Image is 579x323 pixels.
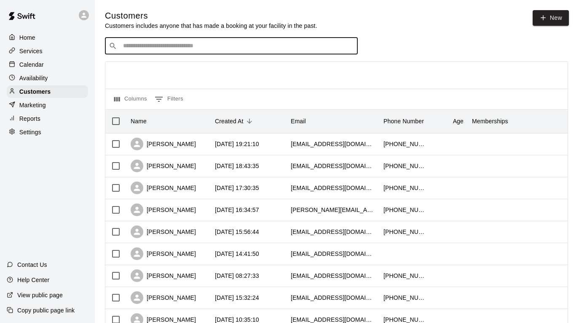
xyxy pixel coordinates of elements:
div: [PERSON_NAME] [131,160,196,172]
div: +14155005579 [383,162,426,170]
p: Reports [19,114,40,123]
div: jimcegelnik@gmail.com [291,162,375,170]
a: Reports [7,112,88,125]
a: Services [7,45,88,57]
button: Select columns [112,92,149,106]
div: +13104226564 [383,206,426,214]
div: Name [126,109,211,133]
div: Email [291,109,306,133]
div: Email [287,109,379,133]
div: Search customers by name or email [105,38,358,54]
p: Home [19,33,35,42]
p: Contact Us [17,261,47,269]
button: Show filters [153,92,185,106]
a: Home [7,31,88,44]
div: 2025-08-19 18:43:35 [215,162,259,170]
div: +14154972525 [383,184,426,192]
div: 2025-08-19 19:21:10 [215,140,259,148]
div: Created At [215,109,244,133]
a: Calendar [7,58,88,71]
div: [PERSON_NAME] [131,247,196,260]
div: [PERSON_NAME] [131,269,196,282]
div: caitlinleslie@gmail.com [291,140,375,148]
div: katie.paige@gmail.com [291,206,375,214]
div: andrewvincentward@gmail.com [291,271,375,280]
p: Calendar [19,60,44,69]
div: 2025-08-19 15:56:44 [215,228,259,236]
p: Availability [19,74,48,82]
a: Customers [7,85,88,98]
p: Customers includes anyone that has made a booking at your facility in the past. [105,22,317,30]
div: [PERSON_NAME] [131,138,196,150]
a: Marketing [7,99,88,111]
div: [PERSON_NAME] [131,204,196,216]
p: Marketing [19,101,46,109]
p: View public page [17,291,63,299]
div: 2025-08-19 17:30:35 [215,184,259,192]
button: Sort [244,115,255,127]
div: kathichiu@comcast.net [291,250,375,258]
div: Name [131,109,147,133]
div: +19258994766 [383,293,426,302]
div: Created At [211,109,287,133]
a: New [533,10,569,26]
p: Customers [19,87,51,96]
p: Help Center [17,276,49,284]
div: 2025-08-17 15:32:24 [215,293,259,302]
div: [PERSON_NAME] [131,225,196,238]
div: 2025-08-18 08:27:33 [215,271,259,280]
div: +13143132205 [383,228,426,236]
p: Settings [19,128,41,136]
div: Phone Number [379,109,430,133]
div: Age [453,109,464,133]
p: Services [19,47,43,55]
div: [PERSON_NAME] [131,182,196,194]
a: Availability [7,72,88,84]
div: heatherprice1008@gmail.com [291,293,375,302]
h5: Customers [105,10,317,22]
div: chelseabrose@gmail.com [291,228,375,236]
div: Age [430,109,468,133]
div: Phone Number [383,109,424,133]
div: jhoeveler@yeb.com [291,184,375,192]
div: 2025-08-19 14:41:50 [215,250,259,258]
div: +12063886313 [383,140,426,148]
div: [PERSON_NAME] [131,291,196,304]
div: 2025-08-19 16:34:57 [215,206,259,214]
a: Settings [7,126,88,138]
p: Copy public page link [17,306,75,315]
div: +14152693009 [383,271,426,280]
div: Memberships [472,109,508,133]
